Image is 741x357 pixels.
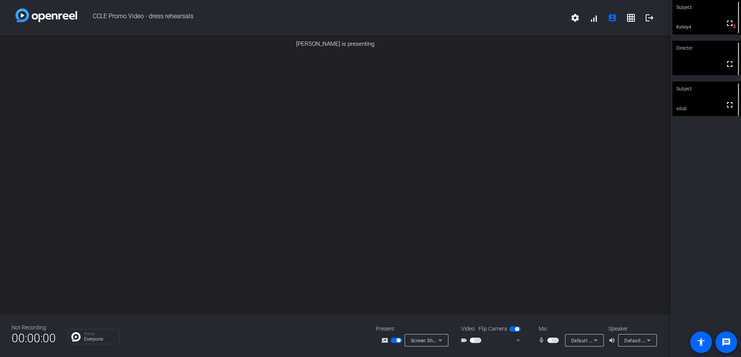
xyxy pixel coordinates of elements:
mat-icon: account_box [608,13,617,23]
div: Present [376,325,453,333]
div: Subject [672,81,741,96]
button: signal_cellular_alt [584,9,603,27]
mat-icon: settings [570,13,580,23]
mat-icon: fullscreen [725,19,734,28]
mat-icon: volume_up [608,336,618,345]
mat-icon: grid_on [626,13,636,23]
mat-icon: accessibility [696,338,706,347]
span: Default - Microphone Array (Intel® Smart Sound Technology (Intel® SST)) [571,337,738,343]
mat-icon: videocam_outline [460,336,470,345]
img: Chat Icon [71,332,81,341]
p: Everyone [84,337,115,341]
mat-icon: fullscreen [725,59,734,69]
mat-icon: screen_share_outline [381,336,391,345]
div: Speaker [608,325,655,333]
mat-icon: mic_none [538,336,547,345]
p: Group [84,332,115,336]
div: Director [672,41,741,55]
img: white-gradient.svg [16,9,77,22]
span: Screen Sharing [411,337,445,343]
mat-icon: message [722,338,731,347]
div: Mic [531,325,608,333]
mat-icon: fullscreen [725,100,734,109]
mat-icon: logout [645,13,654,23]
span: 00:00:00 [12,329,56,348]
span: Default - Speakers (2- Realtek(R) Audio) [624,337,713,343]
span: CCLE Promo Video - dress rehearsals [77,9,566,27]
span: Video [461,325,475,333]
div: Not Recording [12,324,56,332]
span: Flip Camera [479,325,507,333]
